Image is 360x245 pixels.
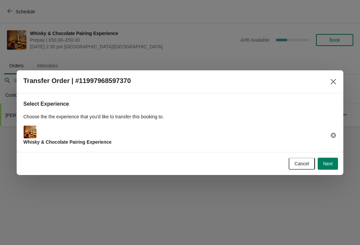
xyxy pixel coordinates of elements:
[289,158,315,170] button: Cancel
[23,113,337,120] p: Choose the the experience that you'd like to transfer this booking to.
[24,126,36,138] img: Main Experience Image
[318,158,338,170] button: Next
[323,161,333,166] span: Next
[295,161,309,166] span: Cancel
[327,76,339,88] button: Close
[23,77,131,85] h2: Transfer Order | #11997968597370
[23,100,337,108] h2: Select Experience
[23,139,112,145] span: Whisky & Chocolate Pairing Experience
